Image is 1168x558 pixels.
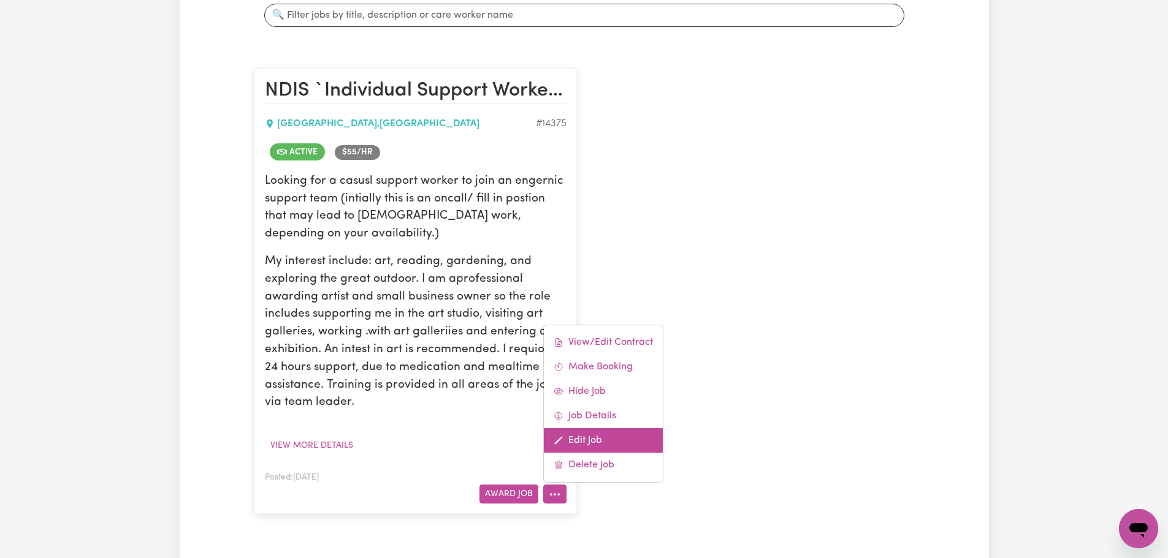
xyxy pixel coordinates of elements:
[265,436,359,455] button: View more details
[270,143,325,160] span: Job is active
[265,173,567,243] p: Looking for a casusl support worker to join an engernic support team (intially this is an oncall/...
[265,79,567,104] h2: NDIS `Individual Support Worker - North Ipswich
[265,253,567,412] p: My interest include: art, reading, gardening, and exploring the great outdoor. I am aprofessional...
[544,453,663,477] a: Delete Job
[335,145,380,160] span: Job rate per hour
[536,116,567,131] div: Job ID #14375
[544,355,663,379] a: Make Booking
[265,473,319,481] span: Posted: [DATE]
[544,379,663,404] a: Hide Job
[265,116,536,131] div: [GEOGRAPHIC_DATA] , [GEOGRAPHIC_DATA]
[1119,509,1158,548] iframe: Button to launch messaging window
[544,330,663,355] a: View/Edit Contract
[544,428,663,453] a: Edit Job
[479,484,538,503] button: Award Job
[264,4,904,27] input: 🔍 Filter jobs by title, description or care worker name
[543,325,663,483] div: More options
[543,484,567,503] button: More options
[544,404,663,428] a: Job Details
